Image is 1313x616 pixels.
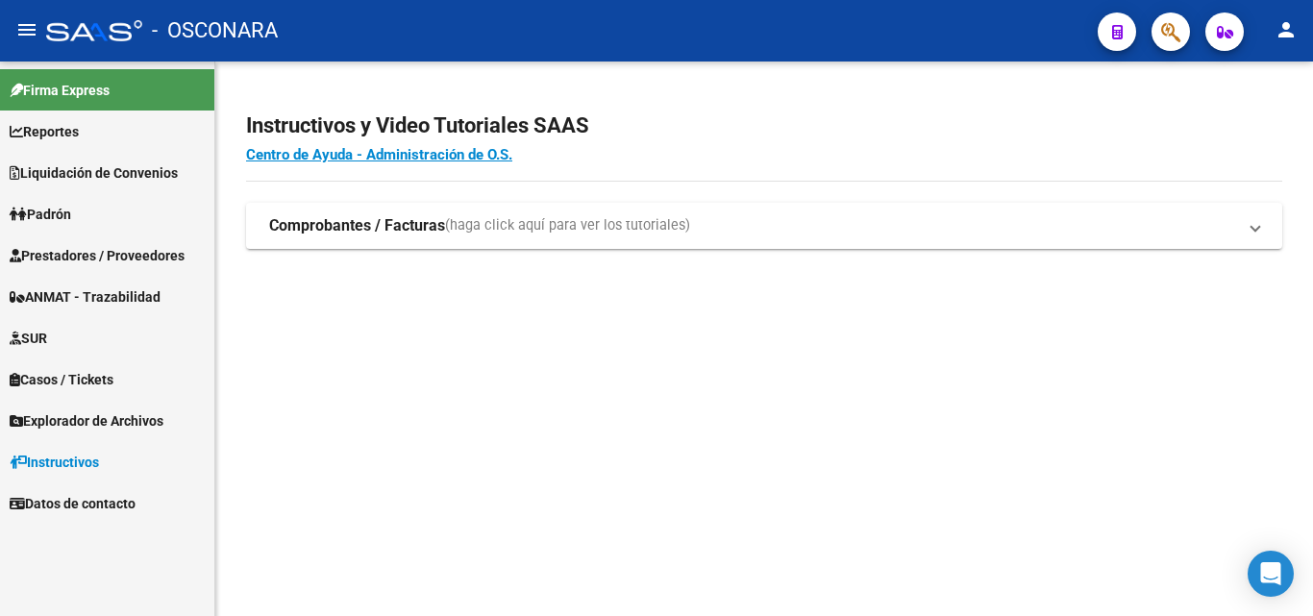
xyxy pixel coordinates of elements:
span: (haga click aquí para ver los tutoriales) [445,215,690,236]
div: Open Intercom Messenger [1248,551,1294,597]
mat-expansion-panel-header: Comprobantes / Facturas(haga click aquí para ver los tutoriales) [246,203,1282,249]
span: SUR [10,328,47,349]
mat-icon: menu [15,18,38,41]
h2: Instructivos y Video Tutoriales SAAS [246,108,1282,144]
mat-icon: person [1275,18,1298,41]
a: Centro de Ayuda - Administración de O.S. [246,146,512,163]
span: Explorador de Archivos [10,410,163,431]
span: Reportes [10,121,79,142]
span: Casos / Tickets [10,369,113,390]
span: Datos de contacto [10,493,136,514]
span: Firma Express [10,80,110,101]
span: Instructivos [10,452,99,473]
span: Prestadores / Proveedores [10,245,185,266]
span: - OSCONARA [152,10,278,52]
span: Liquidación de Convenios [10,162,178,184]
strong: Comprobantes / Facturas [269,215,445,236]
span: Padrón [10,204,71,225]
span: ANMAT - Trazabilidad [10,286,161,308]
